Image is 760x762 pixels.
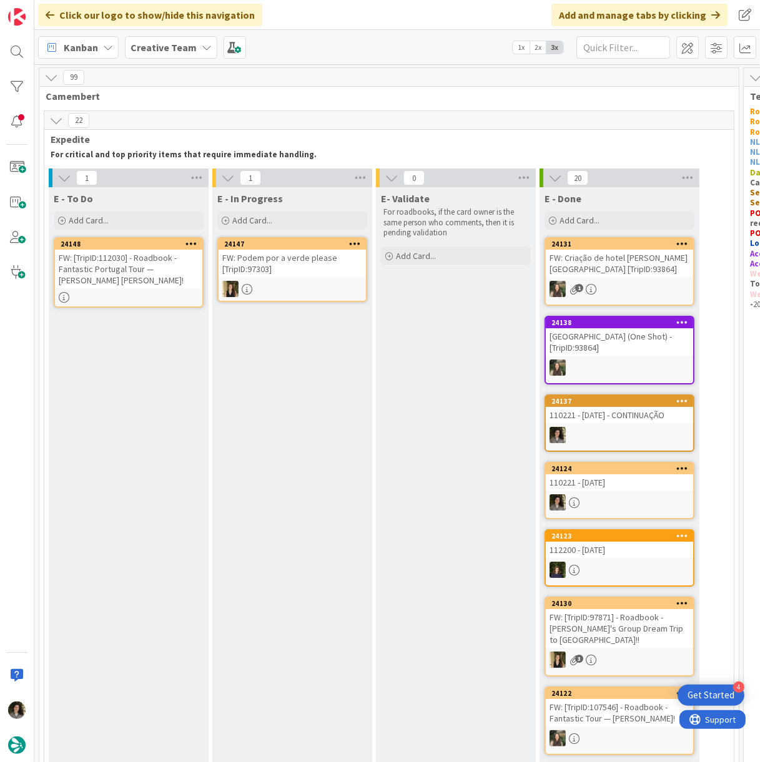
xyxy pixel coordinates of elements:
[240,170,261,185] span: 1
[51,149,317,160] strong: For critical and top priority items that require immediate handling.
[546,688,693,699] div: 24122
[750,157,759,167] strong: NL
[550,562,566,578] img: MC
[76,170,97,185] span: 1
[68,113,89,128] span: 22
[46,90,723,102] span: Camembert
[546,688,693,726] div: 24122FW: [TripID:107546] - Roadbook - Fantastic Tour — [PERSON_NAME]!
[750,137,759,147] strong: NL
[546,427,693,443] div: MS
[219,238,366,250] div: 24147
[551,397,693,406] div: 24137
[567,170,588,185] span: 20
[51,133,718,145] span: Expedite
[530,41,546,54] span: 2x
[551,689,693,698] div: 24122
[546,530,693,542] div: 24123
[69,215,109,226] span: Add Card...
[546,317,693,328] div: 24138
[550,730,566,746] img: IG
[546,474,693,491] div: 110221 - [DATE]
[546,530,693,558] div: 24123112200 - [DATE]
[551,240,693,248] div: 24131
[232,215,272,226] span: Add Card...
[131,41,197,54] b: Creative Team
[55,238,202,250] div: 24148
[55,238,202,288] div: 24148FW: [TripID:112030] - Roadbook - Fantastic Portugal Tour — [PERSON_NAME] [PERSON_NAME]!
[550,652,566,668] img: SP
[63,70,84,85] span: 99
[550,494,566,510] img: MS
[688,689,734,701] div: Get Started
[546,494,693,510] div: MS
[403,170,425,185] span: 0
[219,238,366,277] div: 24147FW: Podem por a verde please [TripID:97303]
[546,281,693,297] div: IG
[8,736,26,754] img: avatar
[546,652,693,668] div: SP
[546,41,563,54] span: 3x
[219,250,366,277] div: FW: Podem por a verde please [TripID:97303]
[396,250,436,261] span: Add Card...
[546,542,693,558] div: 112200 - [DATE]
[551,464,693,473] div: 24124
[551,599,693,608] div: 24130
[546,359,693,376] div: IG
[546,238,693,250] div: 24131
[546,396,693,423] div: 24137110221 - [DATE] - CONTINUAÇÃO
[546,407,693,423] div: 110221 - [DATE] - CONTINUAÇÃO
[217,192,283,205] span: E - In Progress
[61,240,202,248] div: 24148
[546,609,693,648] div: FW: [TripID:97871] - Roadbook - [PERSON_NAME]'s Group Dream Trip to [GEOGRAPHIC_DATA]!!
[8,8,26,26] img: Visit kanbanzone.com
[383,207,528,238] p: For roadbooks, if the card owner is the same person who comments, then it is pending validation
[219,281,366,297] div: SP
[55,250,202,288] div: FW: [TripID:112030] - Roadbook - Fantastic Portugal Tour — [PERSON_NAME] [PERSON_NAME]!
[546,562,693,578] div: MC
[678,685,744,706] div: Open Get Started checklist, remaining modules: 4
[546,730,693,746] div: IG
[551,532,693,540] div: 24123
[551,318,693,327] div: 24138
[750,147,759,157] strong: NL
[575,284,583,292] span: 1
[546,238,693,277] div: 24131FW: Criação de hotel [PERSON_NAME][GEOGRAPHIC_DATA] [TripID:93864]
[513,41,530,54] span: 1x
[64,40,98,55] span: Kanban
[545,192,581,205] span: E - Done
[8,701,26,719] img: MS
[222,281,239,297] img: SP
[546,598,693,648] div: 24130FW: [TripID:97871] - Roadbook - [PERSON_NAME]'s Group Dream Trip to [GEOGRAPHIC_DATA]!!
[224,240,366,248] div: 24147
[381,192,430,205] span: E- Validate
[546,396,693,407] div: 24137
[38,4,262,26] div: Click our logo to show/hide this navigation
[576,36,670,59] input: Quick Filter...
[546,250,693,277] div: FW: Criação de hotel [PERSON_NAME][GEOGRAPHIC_DATA] [TripID:93864]
[733,681,744,693] div: 4
[26,2,57,17] span: Support
[546,699,693,726] div: FW: [TripID:107546] - Roadbook - Fantastic Tour — [PERSON_NAME]!
[54,192,93,205] span: E - To Do
[550,359,566,376] img: IG
[575,655,583,663] span: 3
[550,427,566,443] img: MS
[546,328,693,356] div: [GEOGRAPHIC_DATA] (One Shot) - [TripID:93864]
[546,598,693,609] div: 24130
[550,281,566,297] img: IG
[546,463,693,474] div: 24124
[546,317,693,356] div: 24138[GEOGRAPHIC_DATA] (One Shot) - [TripID:93864]
[560,215,600,226] span: Add Card...
[546,463,693,491] div: 24124110221 - [DATE]
[551,4,728,26] div: Add and manage tabs by clicking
